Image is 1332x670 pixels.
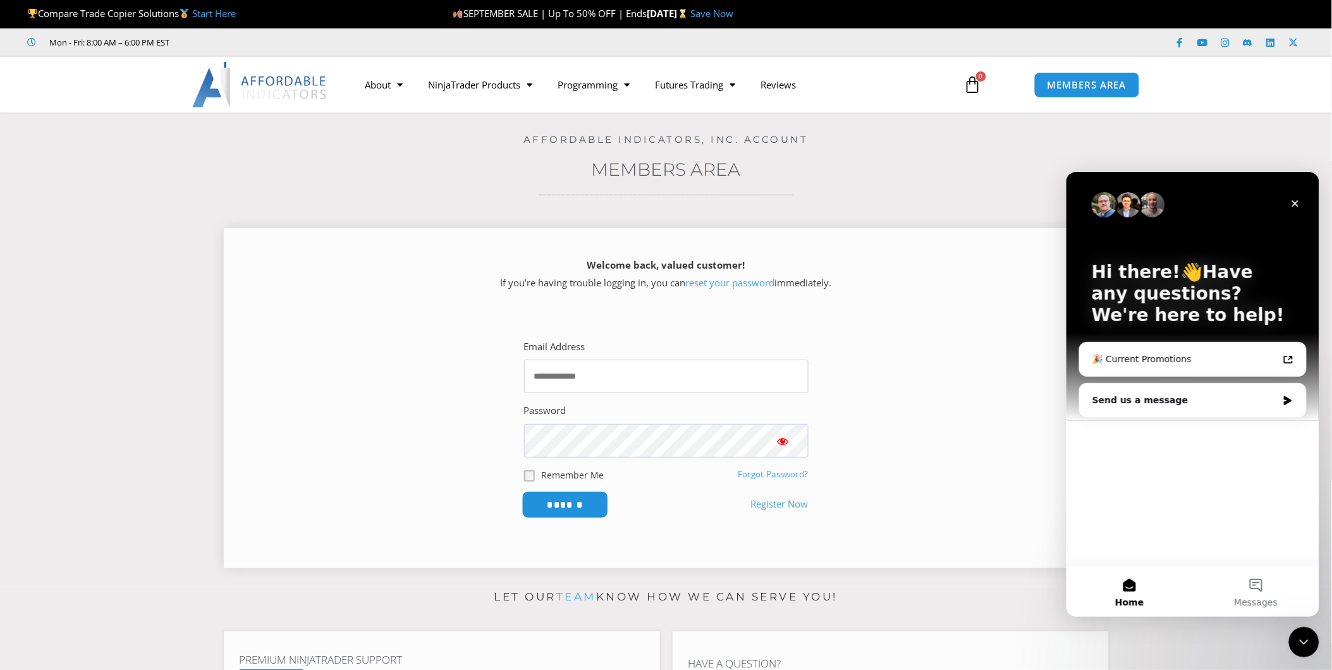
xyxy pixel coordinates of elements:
[556,590,596,603] a: team
[758,424,809,458] button: Show password
[976,71,986,82] span: 0
[945,66,1001,103] a: 0
[678,9,688,18] img: ⌛
[47,35,170,50] span: Mon - Fri: 8:00 AM – 6:00 PM EST
[1034,72,1140,98] a: MEMBERS AREA
[1048,80,1127,90] span: MEMBERS AREA
[353,70,416,99] a: About
[28,9,37,18] img: 🏆
[1289,627,1319,657] iframe: Intercom live chat
[643,70,748,99] a: Futures Trading
[188,36,377,49] iframe: Customer reviews powered by Trustpilot
[592,159,741,180] a: Members Area
[541,468,604,482] label: Remember Me
[688,657,1093,670] h4: Have A Question?
[647,7,690,20] strong: [DATE]
[192,62,328,107] img: LogoAI | Affordable Indicators – NinjaTrader
[27,7,236,20] span: Compare Trade Copier Solutions
[416,70,546,99] a: NinjaTrader Products
[353,70,950,99] nav: Menu
[546,70,643,99] a: Programming
[192,7,236,20] a: Start Here
[246,257,1087,292] p: If you’re having trouble logging in, you can immediately.
[240,654,644,666] h4: Premium NinjaTrader Support
[738,468,809,480] a: Forgot Password?
[524,338,585,356] label: Email Address
[751,496,809,513] a: Register Now
[587,259,745,271] strong: Welcome back, valued customer!
[453,7,647,20] span: SEPTEMBER SALE | Up To 50% OFF | Ends
[523,133,809,145] a: Affordable Indicators, Inc. Account
[180,9,189,18] img: 🥇
[1066,172,1319,617] iframe: Intercom live chat
[453,9,463,18] img: 🍂
[224,587,1109,607] p: Let our know how we can serve you!
[691,7,734,20] a: Save Now
[748,70,809,99] a: Reviews
[524,402,566,420] label: Password
[686,276,775,289] a: reset your password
